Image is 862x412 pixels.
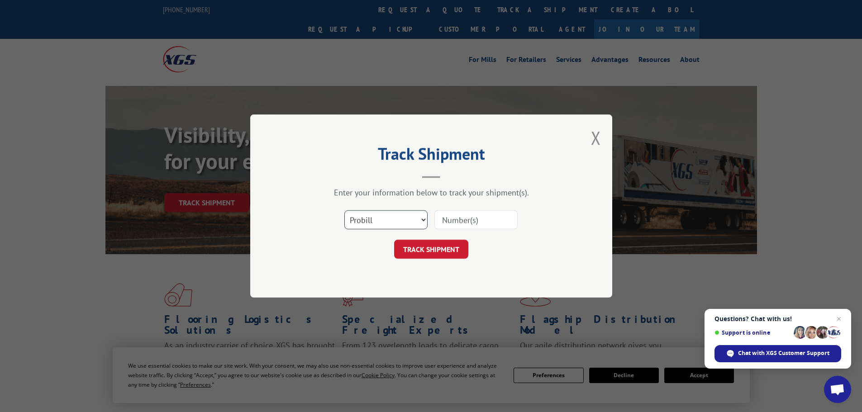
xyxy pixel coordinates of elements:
[714,315,841,322] span: Questions? Chat with us!
[295,147,567,165] h2: Track Shipment
[434,210,518,229] input: Number(s)
[591,126,601,150] button: Close modal
[824,376,851,403] div: Open chat
[714,329,791,336] span: Support is online
[738,349,829,357] span: Chat with XGS Customer Support
[714,345,841,362] div: Chat with XGS Customer Support
[394,240,468,259] button: TRACK SHIPMENT
[295,187,567,198] div: Enter your information below to track your shipment(s).
[833,313,844,324] span: Close chat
